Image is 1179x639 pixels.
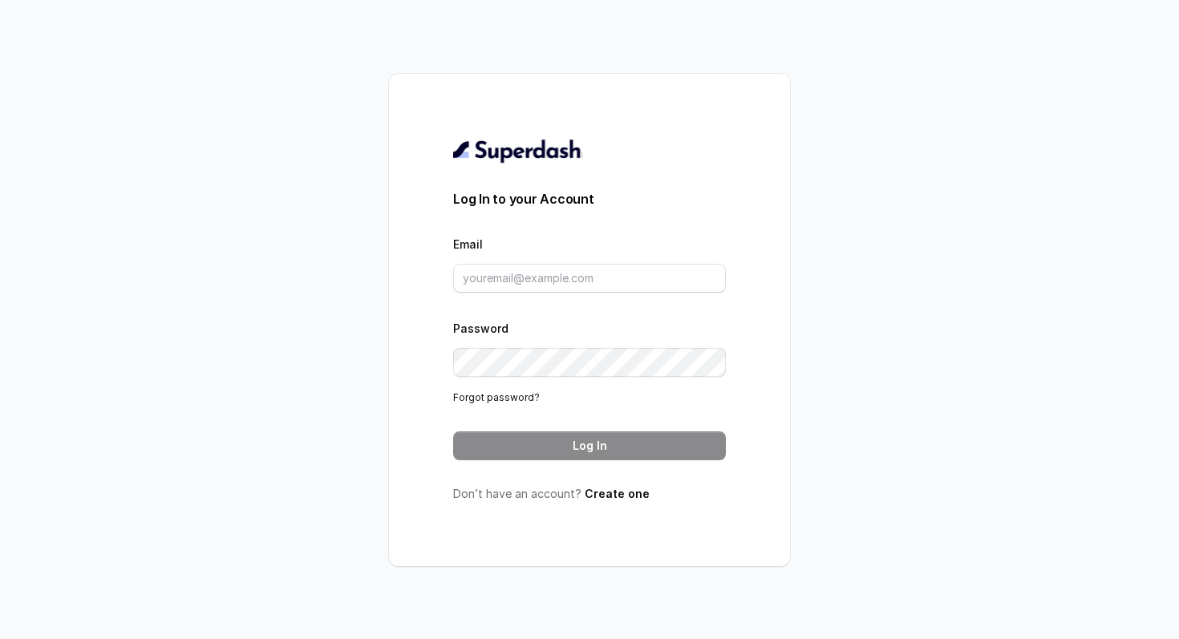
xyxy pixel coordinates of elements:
a: Forgot password? [453,391,540,403]
p: Don’t have an account? [453,486,726,502]
label: Email [453,237,483,251]
input: youremail@example.com [453,264,726,293]
a: Create one [585,487,650,500]
h3: Log In to your Account [453,189,726,208]
button: Log In [453,431,726,460]
label: Password [453,322,508,335]
img: light.svg [453,138,582,164]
